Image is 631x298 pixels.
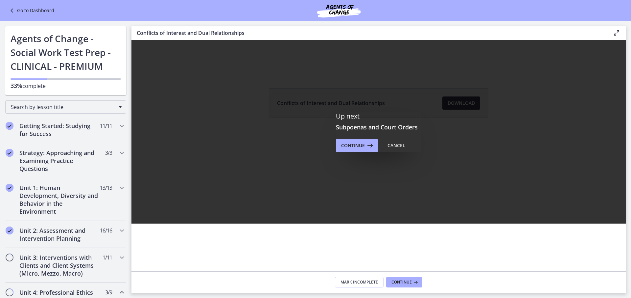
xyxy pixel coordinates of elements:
[340,280,378,285] span: Mark Incomplete
[336,112,421,121] p: Up next
[105,149,112,157] span: 3 / 3
[382,139,410,152] button: Cancel
[11,103,115,111] span: Search by lesson title
[105,288,112,296] span: 3 / 9
[8,7,54,14] a: Go to Dashboard
[100,122,112,130] span: 11 / 11
[137,29,602,37] h3: Conflicts of Interest and Dual Relationships
[19,184,100,215] h2: Unit 1: Human Development, Diversity and Behavior in the Environment
[6,122,13,130] i: Completed
[19,122,100,138] h2: Getting Started: Studying for Success
[336,139,378,152] button: Continue
[391,280,412,285] span: Continue
[336,123,421,131] h3: Subpoenas and Court Orders
[19,149,100,173] h2: Strategy: Approaching and Examining Practice Questions
[387,142,405,149] div: Cancel
[341,142,365,149] span: Continue
[103,254,112,261] span: 1 / 11
[11,82,22,90] span: 33%
[386,277,422,287] button: Continue
[100,184,112,192] span: 13 / 13
[6,227,13,234] i: Completed
[19,227,100,242] h2: Unit 2: Assessment and Intervention Planning
[299,3,378,18] img: Agents of Change
[11,82,121,90] p: complete
[335,277,384,287] button: Mark Incomplete
[6,184,13,192] i: Completed
[11,32,121,73] h1: Agents of Change - Social Work Test Prep - CLINICAL - PREMIUM
[19,254,100,277] h2: Unit 3: Interventions with Clients and Client Systems (Micro, Mezzo, Macro)
[100,227,112,234] span: 16 / 16
[6,149,13,157] i: Completed
[5,100,126,114] div: Search by lesson title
